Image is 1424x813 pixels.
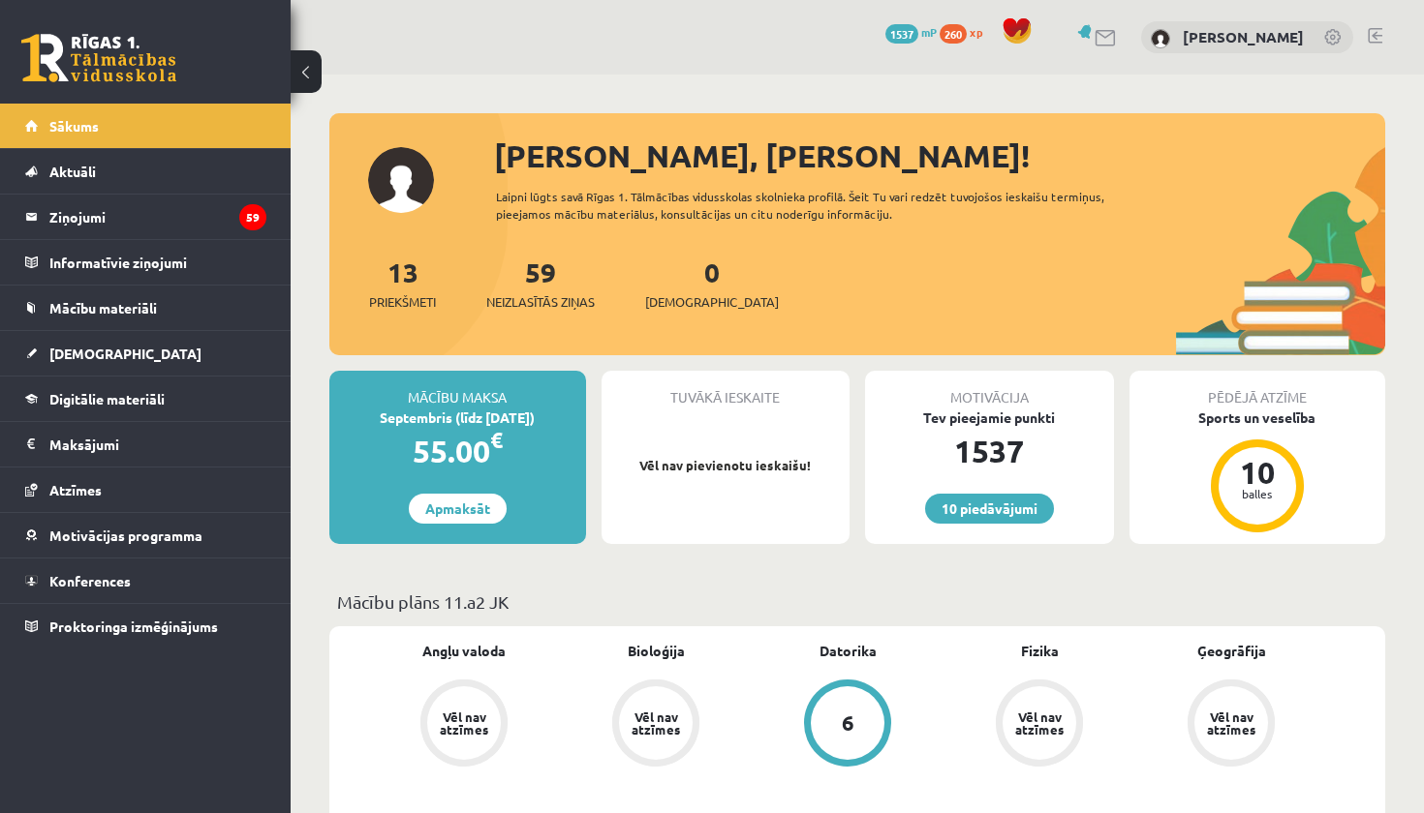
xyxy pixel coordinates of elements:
div: Laipni lūgts savā Rīgas 1. Tālmācības vidusskolas skolnieka profilā. Šeit Tu vari redzēt tuvojošo... [496,188,1130,223]
a: Mācību materiāli [25,286,266,330]
span: Aktuāli [49,163,96,180]
div: Tev pieejamie punkti [865,407,1114,428]
a: Datorika [820,641,877,661]
a: 59Neizlasītās ziņas [486,255,595,312]
a: Vēl nav atzīmes [1135,679,1327,770]
a: Sports un veselība 10 balles [1130,407,1386,535]
a: Vēl nav atzīmes [560,679,752,770]
div: 6 [842,712,854,734]
div: Vēl nav atzīmes [1012,710,1067,736]
a: Informatīvie ziņojumi [25,240,266,285]
span: Konferences [49,572,131,589]
span: 1537 [885,24,918,44]
img: Viktorija Vargušenko [1151,29,1170,48]
div: Vēl nav atzīmes [437,710,491,736]
a: 1537 mP [885,24,937,40]
a: Maksājumi [25,422,266,467]
a: 0[DEMOGRAPHIC_DATA] [645,255,779,312]
a: 6 [752,679,944,770]
p: Vēl nav pievienotu ieskaišu! [611,456,841,475]
a: Vēl nav atzīmes [368,679,560,770]
span: xp [970,24,982,40]
a: Apmaksāt [409,494,507,524]
span: Motivācijas programma [49,527,202,544]
a: Proktoringa izmēģinājums [25,604,266,648]
div: Pēdējā atzīme [1130,371,1386,407]
div: Septembris (līdz [DATE]) [329,407,586,428]
div: Tuvākā ieskaite [602,371,851,407]
div: [PERSON_NAME], [PERSON_NAME]! [494,133,1385,179]
span: [DEMOGRAPHIC_DATA] [645,292,779,312]
div: Vēl nav atzīmes [629,710,683,736]
span: Sākums [49,117,99,135]
a: Aktuāli [25,149,266,194]
a: Atzīmes [25,467,266,512]
span: [DEMOGRAPHIC_DATA] [49,345,201,362]
span: Digitālie materiāli [49,390,165,407]
legend: Informatīvie ziņojumi [49,240,266,285]
a: Vēl nav atzīmes [944,679,1135,770]
span: € [490,426,503,454]
a: Fizika [1021,641,1059,661]
span: 260 [940,24,967,44]
a: Angļu valoda [422,641,506,661]
a: [PERSON_NAME] [1183,27,1304,46]
a: Sākums [25,104,266,148]
div: Sports un veselība [1130,407,1386,428]
a: Bioloģija [628,641,685,661]
div: 1537 [865,428,1114,474]
a: [DEMOGRAPHIC_DATA] [25,331,266,376]
p: Mācību plāns 11.a2 JK [337,588,1378,615]
a: Ziņojumi59 [25,195,266,239]
span: Neizlasītās ziņas [486,292,595,312]
div: 10 [1228,457,1286,488]
a: Motivācijas programma [25,513,266,557]
a: Digitālie materiāli [25,376,266,421]
span: Atzīmes [49,481,102,498]
span: Mācību materiāli [49,299,157,316]
div: 55.00 [329,428,586,474]
a: Konferences [25,558,266,603]
a: Rīgas 1. Tālmācības vidusskola [21,34,176,82]
i: 59 [239,204,266,230]
span: mP [921,24,937,40]
div: Vēl nav atzīmes [1204,710,1258,736]
a: Ģeogrāfija [1197,641,1266,661]
span: Priekšmeti [369,292,436,312]
legend: Ziņojumi [49,195,266,239]
a: 10 piedāvājumi [925,494,1054,524]
div: balles [1228,488,1286,499]
a: 13Priekšmeti [369,255,436,312]
div: Mācību maksa [329,371,586,407]
a: 260 xp [940,24,992,40]
legend: Maksājumi [49,422,266,467]
span: Proktoringa izmēģinājums [49,617,218,635]
div: Motivācija [865,371,1114,407]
